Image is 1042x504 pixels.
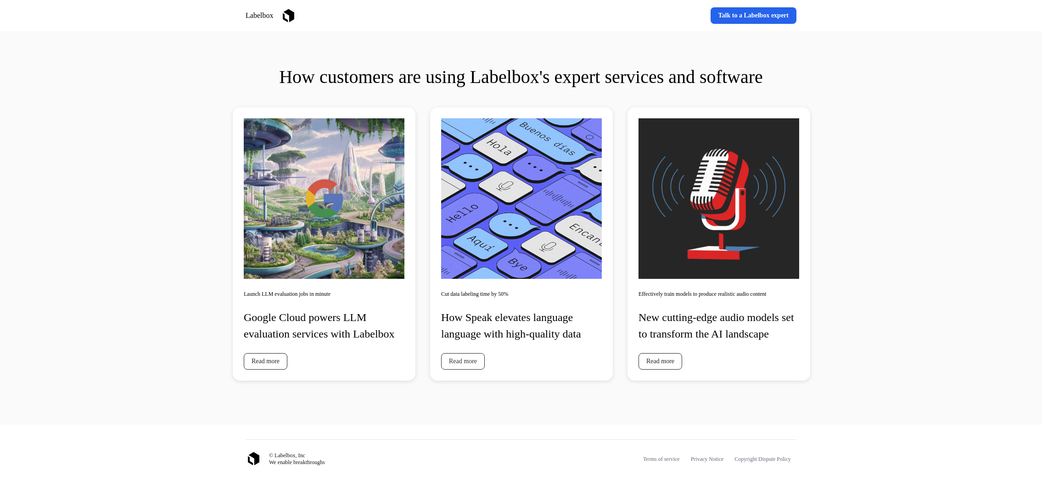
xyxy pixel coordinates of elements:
[269,459,325,465] span: We enable breakthroughs
[639,353,682,370] a: Read more
[685,451,729,467] a: Privacy Notice
[711,7,797,24] a: Talk to a Labelbox expert
[244,290,331,298] p: Launch LLM evaluation jobs in minute
[441,290,508,298] p: Cut data labeling time by 50%
[639,309,799,342] h3: New cutting-edge audio models set to transform the AI landscape
[244,353,287,370] a: Read more
[638,451,685,467] a: Terms of service
[441,309,602,342] p: How Speak elevates language language with high-quality data
[246,10,273,21] p: Labelbox
[729,451,796,467] a: Copyright Dispute Policy
[279,63,763,91] p: How customers are using Labelbox's expert services and software
[244,309,404,342] p: Google Cloud powers LLM evaluation services with Labelbox
[639,290,767,298] p: Effectively train models to produce realistic audio content
[269,452,305,459] span: © Labelbox, Inc
[441,353,485,370] a: Read more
